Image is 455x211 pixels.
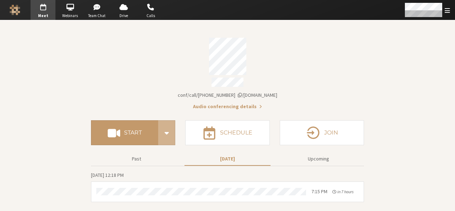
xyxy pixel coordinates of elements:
img: Iotum [10,5,20,15]
div: Start conference options [158,120,175,145]
h4: Schedule [220,130,252,136]
span: Calls [138,13,163,19]
span: Team Chat [85,13,109,19]
span: Meet [31,13,55,19]
button: [DATE] [184,153,271,165]
button: Audio conferencing details [193,103,262,110]
div: 7:15 PM [311,188,327,195]
button: Start [91,120,158,145]
button: Upcoming [275,153,362,165]
h4: Join [324,130,338,136]
section: Today's Meetings [91,171,364,202]
span: Webinars [58,13,82,19]
button: Schedule [185,120,269,145]
h4: Start [124,130,142,136]
section: Account details [91,33,364,110]
span: [DATE] 12:18 PM [91,172,124,178]
button: Join [280,120,364,145]
span: in 7 hours [337,189,354,194]
button: Copy my meeting room linkCopy my meeting room link [178,91,277,99]
button: Past [93,153,180,165]
span: Copy my meeting room link [178,92,277,98]
span: Drive [111,13,136,19]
